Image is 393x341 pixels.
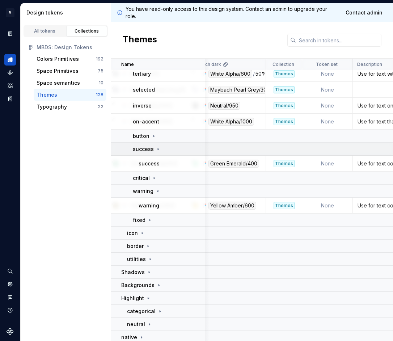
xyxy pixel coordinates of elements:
[37,103,67,110] div: Typography
[37,55,79,63] div: Colors Primitives
[133,118,159,125] p: on-accent
[316,62,338,67] p: Token set
[96,56,103,62] div: 192
[139,160,160,167] p: success
[274,160,295,167] div: Themes
[208,86,272,94] div: Maybach Pearl Grey/300
[121,282,155,289] p: Backgrounds
[1,5,19,20] button: M
[121,62,134,67] p: Name
[99,80,103,86] div: 10
[4,28,16,39] a: Documentation
[4,67,16,79] a: Components
[133,70,151,77] p: tertiary
[208,102,240,110] div: Neutral/950
[37,91,57,98] div: Themes
[34,77,106,89] button: Space semantics10
[302,198,353,214] td: None
[139,202,159,209] p: warning
[302,114,353,130] td: None
[302,82,353,98] td: None
[274,202,295,209] div: Themes
[4,80,16,92] a: Assets
[121,334,137,341] p: native
[302,98,353,114] td: None
[274,118,295,125] div: Themes
[121,269,145,276] p: Shadows
[274,86,295,93] div: Themes
[4,278,16,290] a: Settings
[37,44,103,51] div: MBDS: Design Tokens
[98,68,103,74] div: 75
[208,160,259,168] div: Green Emerald/400
[34,89,106,101] button: Themes128
[126,5,338,20] p: You have read-only access to this design system. Contact an admin to upgrade your role.
[127,321,145,328] p: neutral
[133,146,154,153] p: success
[346,9,383,16] span: Contact admin
[274,70,295,77] div: Themes
[121,295,144,302] p: Highlight
[127,308,156,315] p: categorical
[302,66,353,82] td: None
[34,65,106,77] button: Space Primitives75
[7,328,14,335] svg: Supernova Logo
[208,118,254,126] div: White Alpha/1000
[272,62,294,67] p: Collection
[27,28,63,34] div: All tokens
[253,70,255,78] div: /
[34,101,106,113] button: Typography22
[4,265,16,277] button: Search ⌘K
[37,67,79,75] div: Space Primitives
[37,79,80,87] div: Space semantics
[357,62,382,67] p: Description
[98,104,103,110] div: 22
[302,156,353,172] td: None
[133,86,155,93] p: selected
[133,216,145,224] p: fixed
[127,243,144,250] p: border
[69,28,105,34] div: Collections
[26,9,108,16] div: Design tokens
[341,6,387,19] a: Contact admin
[133,132,149,140] p: button
[127,256,146,263] p: utilities
[34,53,106,65] button: Colors Primitives192
[6,8,14,17] div: M
[123,34,157,47] h2: Themes
[133,102,152,109] p: inverse
[296,34,381,47] input: Search in tokens...
[4,93,16,105] a: Storybook stories
[133,188,153,195] p: warning
[96,92,103,98] div: 128
[127,230,138,237] p: icon
[208,70,252,78] div: White Alpha/600
[133,174,150,182] p: critical
[4,291,16,303] button: Contact support
[255,70,267,78] div: 50%
[274,102,295,109] div: Themes
[208,202,256,210] div: Yellow Amber/600
[4,54,16,66] a: Design tokens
